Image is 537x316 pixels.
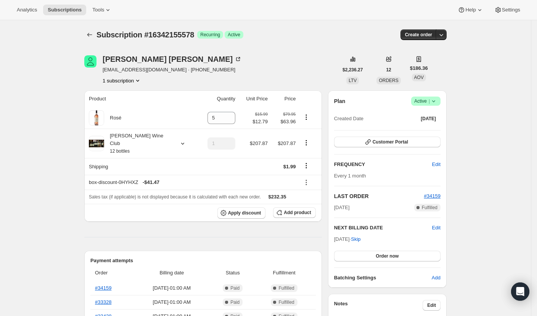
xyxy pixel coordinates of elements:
[432,161,441,168] span: Edit
[427,272,445,284] button: Add
[217,207,266,219] button: Apply discount
[135,269,208,277] span: Billing date
[143,179,159,186] span: - $41.47
[351,235,360,243] span: Skip
[334,173,366,179] span: Every 1 month
[84,55,96,68] span: Vernette Johnson
[96,31,194,39] span: Subscription #16342155578
[268,194,286,200] span: $232.35
[334,274,432,282] h6: Batching Settings
[104,114,121,122] div: Rosé
[427,302,436,308] span: Edit
[90,264,133,281] th: Order
[334,137,441,147] button: Customer Portal
[422,205,437,211] span: Fulfilled
[88,5,116,15] button: Tools
[511,282,529,301] div: Open Intercom Messenger
[424,193,441,199] a: #34159
[17,7,37,13] span: Analytics
[89,110,104,126] img: product img
[230,285,240,291] span: Paid
[103,77,141,84] button: Product actions
[95,299,111,305] a: #33328
[405,32,432,38] span: Create order
[373,139,408,145] span: Customer Portal
[84,158,197,175] th: Shipping
[432,224,441,232] button: Edit
[270,90,298,107] th: Price
[429,98,430,104] span: |
[300,113,312,121] button: Product actions
[334,204,350,211] span: [DATE]
[103,66,242,74] span: [EMAIL_ADDRESS][DOMAIN_NAME] · [PHONE_NUMBER]
[414,75,424,80] span: AOV
[95,285,111,291] a: #34159
[213,269,253,277] span: Status
[257,269,311,277] span: Fulfillment
[490,5,525,15] button: Settings
[197,90,238,107] th: Quantity
[135,284,208,292] span: [DATE] · 01:00 AM
[228,32,240,38] span: Active
[104,132,173,155] div: [PERSON_NAME] Wine Club
[410,64,428,72] span: $186.36
[381,64,396,75] button: 12
[250,140,268,146] span: $207.87
[300,139,312,147] button: Product actions
[278,140,296,146] span: $207.87
[252,118,268,126] span: $12.79
[110,148,130,154] small: 12 bottles
[255,112,268,116] small: $15.99
[90,257,316,264] h2: Payment attempts
[502,7,520,13] span: Settings
[300,161,312,170] button: Shipping actions
[334,115,363,123] span: Created Date
[453,5,488,15] button: Help
[92,7,104,13] span: Tools
[416,113,441,124] button: [DATE]
[43,5,86,15] button: Subscriptions
[400,29,437,40] button: Create order
[334,192,424,200] h2: LAST ORDER
[334,251,441,261] button: Order now
[278,299,294,305] span: Fulfilled
[103,55,242,63] div: [PERSON_NAME] [PERSON_NAME]
[346,233,365,245] button: Skip
[278,285,294,291] span: Fulfilled
[432,274,441,282] span: Add
[349,78,357,83] span: LTV
[376,253,399,259] span: Order now
[283,164,296,169] span: $1.99
[334,224,432,232] h2: NEXT BILLING DATE
[84,29,95,40] button: Subscriptions
[338,64,367,75] button: $2,236.27
[342,67,363,73] span: $2,236.27
[386,67,391,73] span: 12
[238,90,270,107] th: Unit Price
[273,207,315,218] button: Add product
[465,7,476,13] span: Help
[334,97,346,105] h2: Plan
[334,161,432,168] h2: FREQUENCY
[334,300,423,311] h3: Notes
[84,90,197,107] th: Product
[89,194,261,200] span: Sales tax (if applicable) is not displayed because it is calculated with each new order.
[48,7,82,13] span: Subscriptions
[230,299,240,305] span: Paid
[428,158,445,171] button: Edit
[414,97,437,105] span: Active
[334,236,361,242] span: [DATE] ·
[200,32,220,38] span: Recurring
[379,78,398,83] span: ORDERS
[272,118,296,126] span: $63.96
[228,210,261,216] span: Apply discount
[135,298,208,306] span: [DATE] · 01:00 AM
[284,210,311,216] span: Add product
[421,116,436,122] span: [DATE]
[89,179,296,186] div: box-discount-0HYHXZ
[12,5,42,15] button: Analytics
[423,300,441,311] button: Edit
[424,192,441,200] button: #34159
